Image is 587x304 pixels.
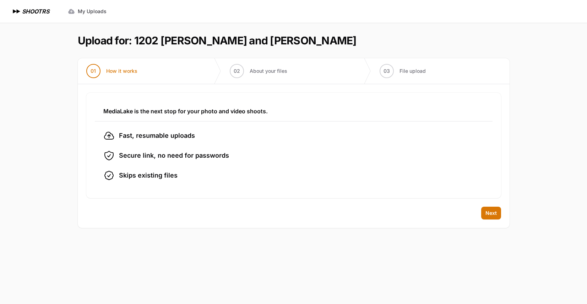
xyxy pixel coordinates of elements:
[64,5,111,18] a: My Uploads
[78,34,357,47] h1: Upload for: 1202 [PERSON_NAME] and [PERSON_NAME]
[78,58,146,84] button: 01 How it works
[119,151,229,161] span: Secure link, no need for passwords
[221,58,296,84] button: 02 About your files
[234,67,240,75] span: 02
[106,67,137,75] span: How it works
[119,170,178,180] span: Skips existing files
[103,107,484,115] h3: MediaLake is the next stop for your photo and video shoots.
[11,7,22,16] img: SHOOTRS
[78,8,107,15] span: My Uploads
[485,210,497,217] span: Next
[371,58,434,84] button: 03 File upload
[22,7,49,16] h1: SHOOTRS
[384,67,390,75] span: 03
[400,67,426,75] span: File upload
[250,67,287,75] span: About your files
[91,67,96,75] span: 01
[11,7,49,16] a: SHOOTRS SHOOTRS
[481,207,501,219] button: Next
[119,131,195,141] span: Fast, resumable uploads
